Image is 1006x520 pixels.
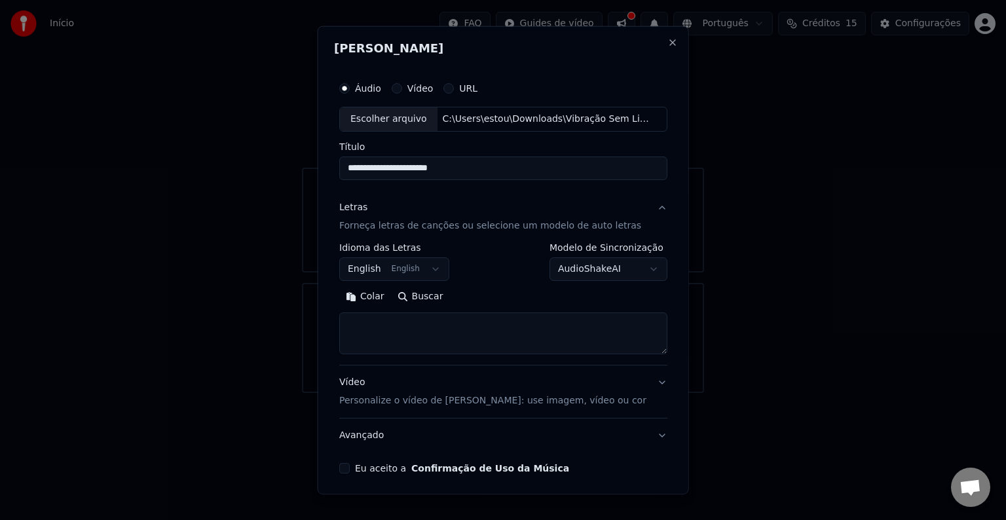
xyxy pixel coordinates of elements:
div: LetrasForneça letras de canções ou selecione um modelo de auto letras [339,243,667,365]
p: Personalize o vídeo de [PERSON_NAME]: use imagem, vídeo ou cor [339,394,646,407]
button: LetrasForneça letras de canções ou selecione um modelo de auto letras [339,191,667,243]
label: URL [459,84,477,93]
label: Modelo de Sincronização [549,243,667,252]
button: Eu aceito a [411,464,569,473]
h2: [PERSON_NAME] [334,43,673,54]
div: Vídeo [339,376,646,407]
div: Escolher arquivo [340,107,438,131]
div: Letras [339,201,367,214]
button: Avançado [339,418,667,453]
label: Vídeo [407,84,433,93]
p: Forneça letras de canções ou selecione um modelo de auto letras [339,219,641,232]
button: VídeoPersonalize o vídeo de [PERSON_NAME]: use imagem, vídeo ou cor [339,365,667,418]
label: Idioma das Letras [339,243,449,252]
button: Colar [339,286,391,307]
button: Buscar [390,286,449,307]
label: Título [339,142,667,151]
label: Eu aceito a [355,464,569,473]
label: Áudio [355,84,381,93]
div: C:\Users\estou\Downloads\Vibração Sem Limites (2).wav [437,113,660,126]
